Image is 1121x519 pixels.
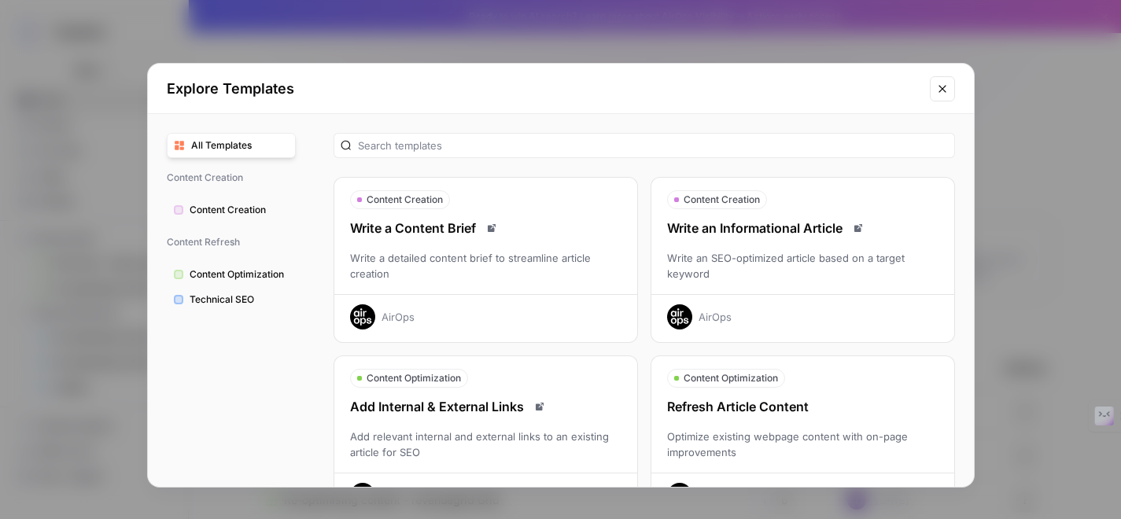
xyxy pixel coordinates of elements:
input: Search templates [358,138,948,153]
button: Content CreationWrite a Content BriefRead docsWrite a detailed content brief to streamline articl... [334,177,638,343]
div: Write an SEO-optimized article based on a target keyword [651,250,954,282]
button: Technical SEO [167,287,296,312]
span: Content Optimization [367,371,461,385]
span: Content Creation [167,164,296,191]
button: Content Creation [167,197,296,223]
div: Refresh Article Content [651,397,954,416]
div: Write a detailed content brief to streamline article creation [334,250,637,282]
span: Content Creation [367,193,443,207]
button: Content Optimization [167,262,296,287]
span: Content Optimization [684,371,778,385]
span: Content Creation [684,193,760,207]
span: Content Refresh [167,229,296,256]
span: Content Optimization [190,267,289,282]
div: Write a Content Brief [334,219,637,237]
a: Read docs [482,219,501,237]
span: Content Creation [190,203,289,217]
button: Content CreationWrite an Informational ArticleRead docsWrite an SEO-optimized article based on a ... [651,177,955,343]
div: AirOps [382,309,415,325]
div: Optimize existing webpage content with on-page improvements [651,429,954,460]
div: Write an Informational Article [651,219,954,237]
span: Technical SEO [190,293,289,307]
button: Close modal [930,76,955,101]
span: All Templates [191,138,289,153]
div: Add Internal & External Links [334,397,637,416]
a: Read docs [530,397,549,416]
h2: Explore Templates [167,78,920,100]
button: All Templates [167,133,296,158]
div: AirOps [699,309,732,325]
a: Read docs [849,219,868,237]
div: Add relevant internal and external links to an existing article for SEO [334,429,637,460]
